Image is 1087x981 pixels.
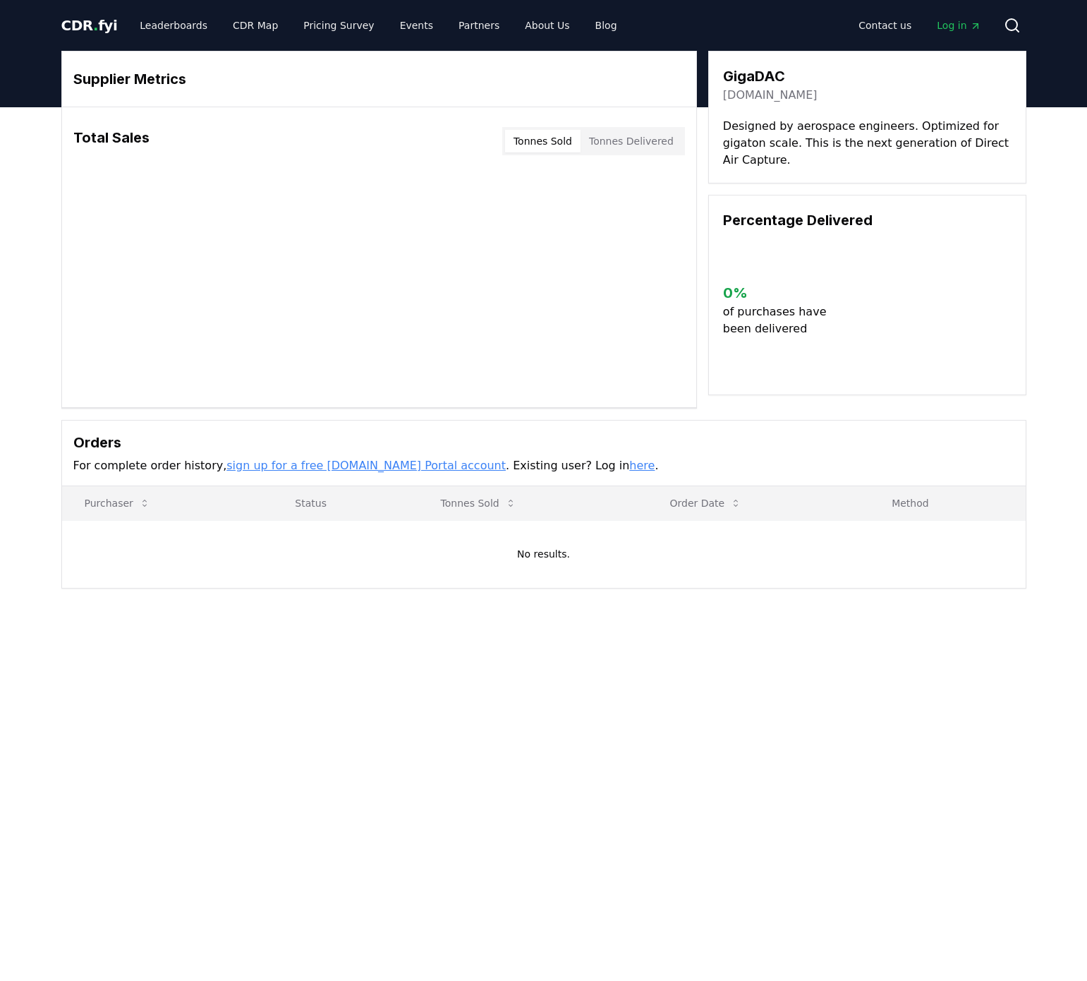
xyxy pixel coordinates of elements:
button: Tonnes Sold [505,130,581,152]
p: For complete order history, . Existing user? Log in . [73,457,1014,474]
h3: Supplier Metrics [73,68,685,90]
a: CDR.fyi [61,16,118,35]
nav: Main [128,13,628,38]
p: Designed by aerospace engineers. Optimized for gigaton scale. This is the next generation of Dire... [723,118,1012,169]
span: . [93,17,98,34]
span: Log in [937,18,980,32]
a: Leaderboards [128,13,219,38]
button: Tonnes Delivered [581,130,682,152]
a: sign up for a free [DOMAIN_NAME] Portal account [226,459,506,472]
nav: Main [847,13,992,38]
button: Tonnes Sold [430,489,528,517]
a: CDR Map [221,13,289,38]
a: Contact us [847,13,923,38]
h3: Orders [73,432,1014,453]
h3: 0 % [723,282,838,303]
p: of purchases have been delivered [723,303,838,337]
h3: Percentage Delivered [723,210,1012,231]
a: Log in [925,13,992,38]
a: Events [389,13,444,38]
a: Partners [447,13,511,38]
span: CDR fyi [61,17,118,34]
button: Purchaser [73,489,162,517]
button: Order Date [658,489,753,517]
a: About Us [514,13,581,38]
p: Method [880,496,1014,510]
a: here [629,459,655,472]
td: No results. [62,520,1026,588]
a: [DOMAIN_NAME] [723,87,818,104]
h3: GigaDAC [723,66,818,87]
p: Status [284,496,406,510]
a: Blog [584,13,628,38]
a: Pricing Survey [292,13,385,38]
h3: Total Sales [73,127,150,155]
